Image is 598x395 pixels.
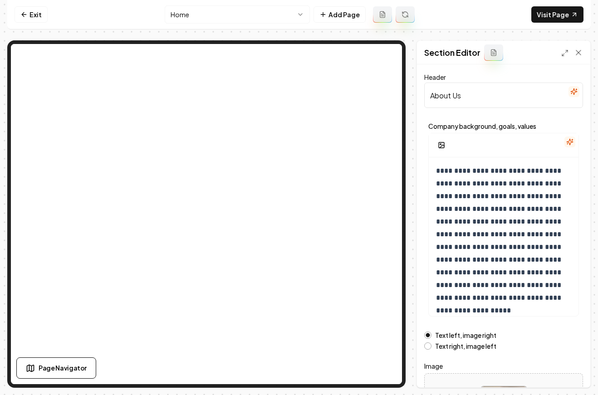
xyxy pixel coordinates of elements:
[15,6,48,23] a: Exit
[435,343,496,349] label: Text right, image left
[424,46,480,59] h2: Section Editor
[396,6,415,23] button: Regenerate page
[39,363,87,373] span: Page Navigator
[373,6,392,23] button: Add admin page prompt
[428,123,579,129] label: Company background, goals, values
[314,6,366,23] button: Add Page
[424,73,446,81] label: Header
[432,137,451,153] button: Add Image
[435,332,496,338] label: Text left, image right
[424,361,583,371] label: Image
[16,357,96,379] button: Page Navigator
[424,83,583,108] input: Header
[531,6,583,23] a: Visit Page
[484,44,503,61] button: Add admin section prompt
